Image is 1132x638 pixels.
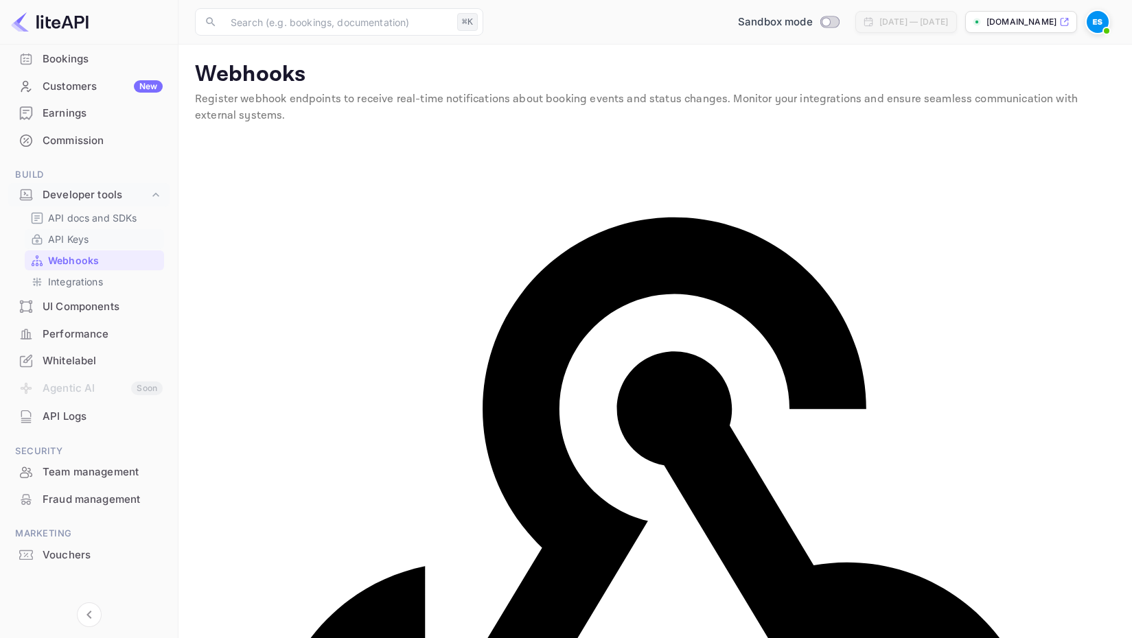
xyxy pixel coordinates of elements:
div: Performance [8,321,170,348]
div: CustomersNew [8,73,170,100]
a: API Keys [30,232,159,246]
span: Build [8,167,170,182]
a: Earnings [8,100,170,126]
div: Integrations [25,272,164,292]
a: Integrations [30,274,159,289]
span: Sandbox mode [738,14,813,30]
div: Switch to Production mode [732,14,844,30]
p: Webhooks [48,253,99,268]
div: Fraud management [8,486,170,513]
div: Bookings [43,51,163,67]
div: Vouchers [43,547,163,563]
p: Webhooks [195,61,1116,88]
input: Search (e.g. bookings, documentation) [222,8,452,36]
div: Developer tools [8,183,170,207]
a: Bookings [8,46,170,71]
div: Whitelabel [8,348,170,375]
div: Whitelabel [43,353,163,369]
span: Marketing [8,526,170,541]
div: [DATE] — [DATE] [879,16,948,28]
img: LiteAPI logo [11,11,89,33]
span: Security [8,444,170,459]
div: API Keys [25,229,164,249]
p: API Keys [48,232,89,246]
a: CustomersNew [8,73,170,99]
div: API Logs [8,403,170,430]
a: Fraud management [8,486,170,512]
a: Vouchers [8,542,170,567]
div: Commission [43,133,163,149]
div: Developer tools [43,187,149,203]
div: Webhooks [25,250,164,270]
div: Fraud management [43,492,163,508]
div: Vouchers [8,542,170,569]
div: Commission [8,128,170,154]
div: Team management [43,464,163,480]
a: Whitelabel [8,348,170,373]
div: Team management [8,459,170,486]
a: UI Components [8,294,170,319]
a: Performance [8,321,170,346]
div: API docs and SDKs [25,208,164,228]
a: Webhooks [30,253,159,268]
div: ⌘K [457,13,478,31]
a: API Logs [8,403,170,429]
p: Register webhook endpoints to receive real-time notifications about booking events and status cha... [195,91,1116,124]
div: Earnings [43,106,163,121]
a: Team management [8,459,170,484]
p: [DOMAIN_NAME] [986,16,1056,28]
div: UI Components [43,299,163,315]
img: Elijah Sanders [1087,11,1109,33]
div: Earnings [8,100,170,127]
p: API docs and SDKs [48,211,137,225]
a: Commission [8,128,170,153]
div: API Logs [43,409,163,425]
div: UI Components [8,294,170,320]
p: Integrations [48,274,103,289]
button: Collapse navigation [77,602,102,627]
a: API docs and SDKs [30,211,159,225]
div: Customers [43,79,163,95]
div: New [134,80,163,93]
div: Bookings [8,46,170,73]
div: Performance [43,327,163,342]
